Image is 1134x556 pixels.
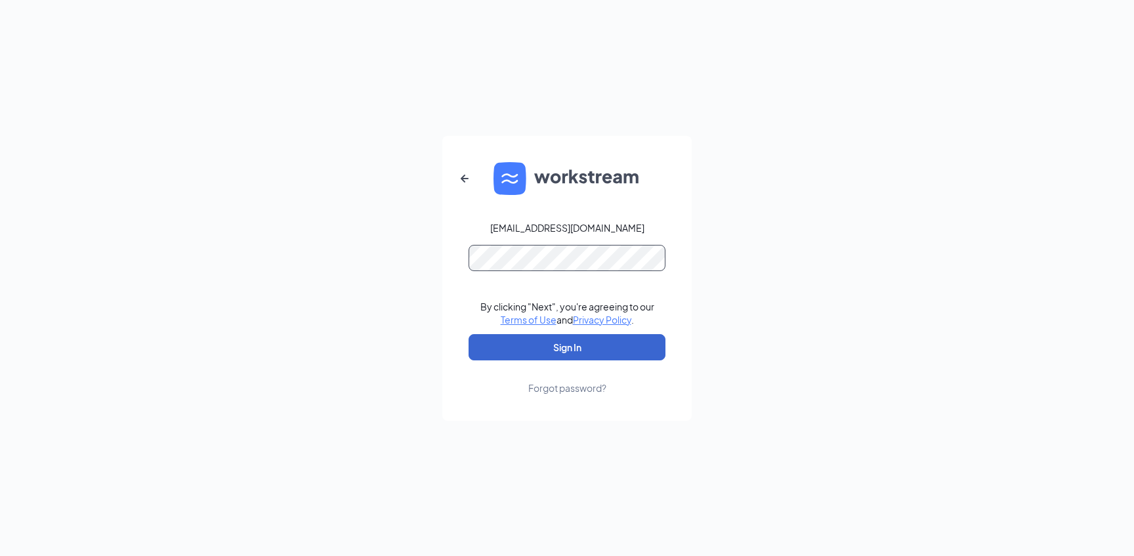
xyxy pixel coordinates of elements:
svg: ArrowLeftNew [457,171,472,186]
div: By clicking "Next", you're agreeing to our and . [480,300,654,326]
a: Privacy Policy [573,314,631,326]
button: ArrowLeftNew [449,163,480,194]
a: Terms of Use [501,314,556,326]
div: [EMAIL_ADDRESS][DOMAIN_NAME] [490,221,644,234]
a: Forgot password? [528,360,606,395]
img: WS logo and Workstream text [493,162,640,195]
div: Forgot password? [528,381,606,395]
button: Sign In [469,334,665,360]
